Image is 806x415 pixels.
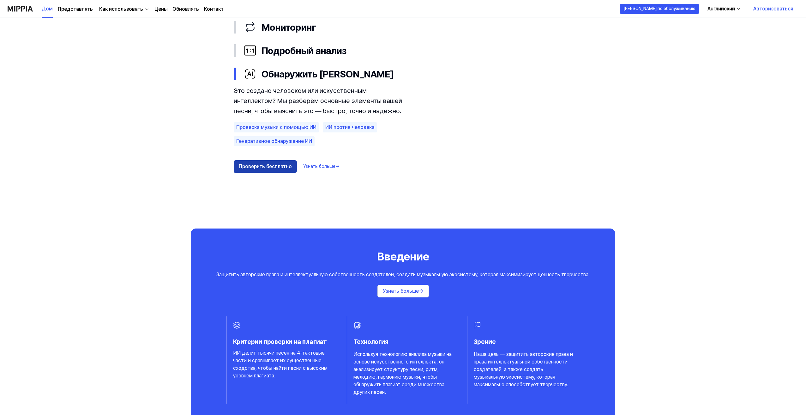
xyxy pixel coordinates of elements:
font: Это создано человеком или искусственным интеллектом? Мы разберём основные элементы вашей песни, ч... [234,87,402,115]
font: Представлять [58,6,93,12]
font: Как использовать [99,6,143,12]
button: Подробный анализ [234,39,572,62]
a: Контакт [204,5,224,13]
button: Мониторинг [234,15,572,39]
font: Введение [377,250,429,263]
font: Обнаружить [PERSON_NAME] [262,68,394,80]
a: Узнать больше→ [303,163,340,170]
font: → [335,164,340,169]
font: Авторизоваться [753,6,793,12]
font: Дом [42,6,53,12]
font: → [419,288,424,294]
font: Технология [353,338,388,345]
div: Обнаружить [PERSON_NAME] [234,86,572,178]
font: Мониторинг [262,21,316,33]
a: Дом [42,0,53,18]
font: Проверка музыки с помощью ИИ [236,124,316,130]
font: Генеративное обнаружение ИИ [236,138,312,144]
a: Представлять [58,5,93,13]
font: Критерии проверки на плагиат [233,338,327,345]
font: Используя технологию анализа музыки на основе искусственного интеллекта, он анализирует структуру... [353,351,452,395]
a: Цены [154,5,167,13]
font: Узнать больше [303,164,335,169]
button: Проверить бесплатно [234,160,297,173]
font: Проверить бесплатно [239,163,292,169]
font: Защитить авторские права и интеллектуальную собственность создателей, создать музыкальную экосист... [216,272,590,278]
font: Зрение [474,338,496,345]
font: Узнать больше [383,288,419,294]
font: Наша цель — защитить авторские права и права интеллектуальной собственности создателей, а также с... [474,351,573,388]
font: Обновлять [172,6,199,12]
font: Контакт [204,6,224,12]
font: [PERSON_NAME] по обслуживанию [623,6,695,11]
button: Обнаружить [PERSON_NAME] [234,62,572,86]
button: Узнать больше→ [377,285,429,297]
font: Цены [154,6,167,12]
font: Подробный анализ [262,45,346,56]
button: Как использовать [98,5,149,13]
button: Английский [702,3,745,15]
font: Английский [707,6,735,12]
font: ИИ против человека [325,124,375,130]
a: Обновлять [172,5,199,13]
button: [PERSON_NAME] по обслуживанию [620,4,699,14]
font: ИИ делит тысячи песен на 4-тактовые части и сравнивает их существенные сходства, чтобы найти песн... [233,350,328,379]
